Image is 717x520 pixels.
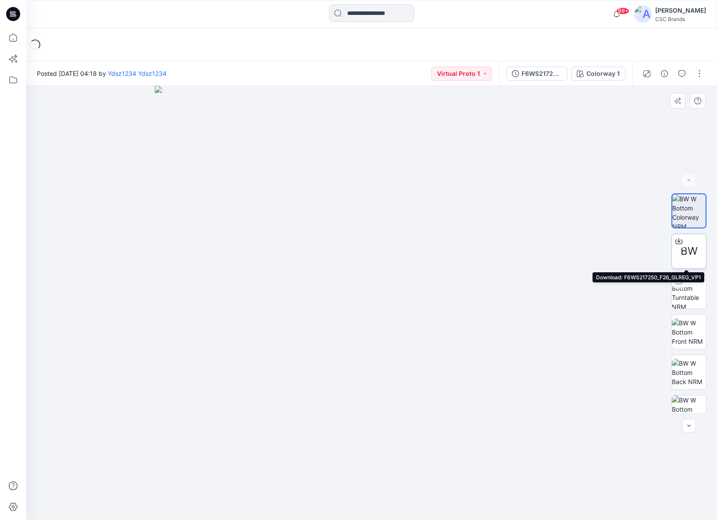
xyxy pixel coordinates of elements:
img: eyJhbGciOiJIUzI1NiIsImtpZCI6IjAiLCJzbHQiOiJzZXMiLCJ0eXAiOiJKV1QifQ.eyJkYXRhIjp7InR5cGUiOiJzdG9yYW... [155,86,589,520]
span: 99+ [616,7,629,14]
button: Details [657,67,671,81]
img: BW W Bottom Colorway NRM [672,194,706,228]
div: CSC Brands [655,16,706,22]
span: Posted [DATE] 04:18 by [37,69,167,78]
img: BW W Bottom Turntable NRM [672,274,706,309]
button: Colorway 1 [571,67,625,81]
div: [PERSON_NAME] [655,5,706,16]
img: BW W Bottom Front CloseUp NRM [672,395,706,430]
button: F6WS217250_F26_GLREG_VP1 [506,67,568,81]
img: avatar [634,5,652,23]
img: BW W Bottom Front NRM [672,318,706,346]
div: F6WS217250_F26_GLREG_VP1 [522,69,562,78]
a: Ydsz1234 Ydsz1234 [108,70,167,77]
div: Colorway 1 [586,69,620,78]
img: BW W Bottom Back NRM [672,359,706,386]
span: BW [681,243,698,259]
